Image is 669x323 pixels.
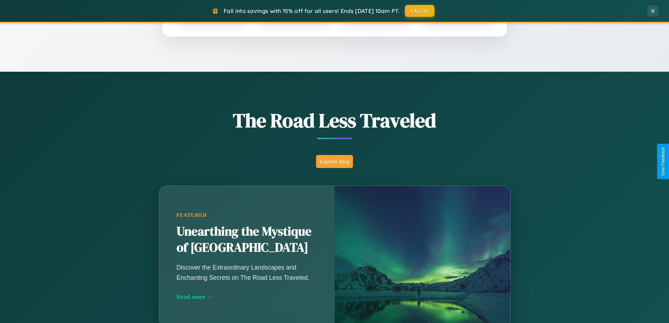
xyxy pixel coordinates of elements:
p: Discover the Extraordinary Landscapes and Enchanting Secrets on The Road Less Traveled. [177,263,317,282]
div: Give Feedback [661,147,665,176]
div: Read more → [177,293,317,301]
h1: The Road Less Traveled [124,107,545,134]
span: Fall into savings with 15% off for all users! Ends [DATE] 10am PT. [224,7,400,14]
div: Featured [177,212,317,218]
h2: Unearthing the Mystique of [GEOGRAPHIC_DATA] [177,224,317,256]
button: FALL15 [405,5,434,17]
button: Explore Blog [316,155,353,168]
